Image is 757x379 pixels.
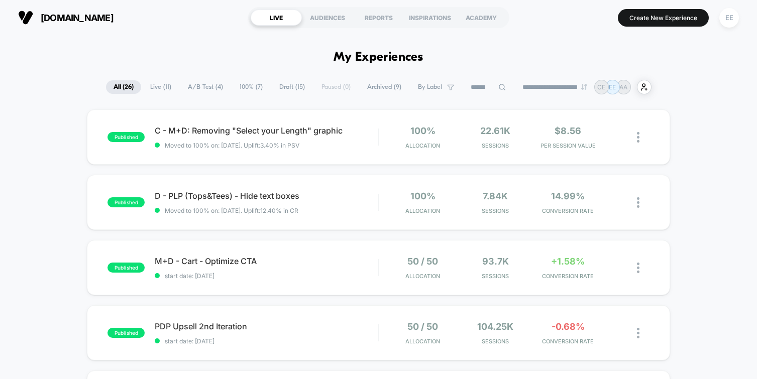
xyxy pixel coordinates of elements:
span: D - PLP (Tops&Tees) - Hide text boxes [155,191,378,201]
span: Sessions [462,338,529,345]
div: REPORTS [353,10,404,26]
span: Allocation [405,273,440,280]
span: 14.99% [551,191,585,201]
span: Allocation [405,142,440,149]
span: Live ( 11 ) [143,80,179,94]
button: [DOMAIN_NAME] [15,10,117,26]
span: CONVERSION RATE [534,338,602,345]
span: published [107,328,145,338]
span: [DOMAIN_NAME] [41,13,114,23]
img: Visually logo [18,10,33,25]
p: AA [619,83,627,91]
span: Sessions [462,142,529,149]
img: close [637,328,639,338]
span: Sessions [462,273,529,280]
span: 7.84k [483,191,508,201]
div: INSPIRATIONS [404,10,456,26]
span: -0.68% [552,321,585,332]
img: end [581,84,587,90]
span: 100% [410,191,436,201]
span: published [107,263,145,273]
h1: My Experiences [334,50,423,65]
img: close [637,263,639,273]
span: Allocation [405,207,440,214]
span: $8.56 [555,125,581,136]
div: AUDIENCES [302,10,353,26]
span: A/B Test ( 4 ) [180,80,231,94]
span: published [107,132,145,142]
span: 50 / 50 [407,321,438,332]
span: By Label [418,83,442,91]
span: 50 / 50 [407,256,438,267]
span: Moved to 100% on: [DATE] . Uplift: 3.40% in PSV [165,142,299,149]
span: 100% ( 7 ) [232,80,270,94]
p: CE [597,83,605,91]
span: CONVERSION RATE [534,207,602,214]
span: PER SESSION VALUE [534,142,602,149]
span: Allocation [405,338,440,345]
span: 104.25k [477,321,513,332]
span: 93.7k [482,256,509,267]
span: start date: [DATE] [155,337,378,345]
div: ACADEMY [456,10,507,26]
img: close [637,197,639,208]
div: EE [719,8,739,28]
span: Draft ( 15 ) [272,80,312,94]
button: EE [716,8,742,28]
span: start date: [DATE] [155,272,378,280]
span: Moved to 100% on: [DATE] . Uplift: 12.40% in CR [165,207,298,214]
p: EE [609,83,616,91]
span: 22.61k [480,125,510,136]
span: Sessions [462,207,529,214]
span: CONVERSION RATE [534,273,602,280]
span: Archived ( 9 ) [360,80,409,94]
span: +1.58% [551,256,585,267]
span: 100% [410,125,436,136]
span: PDP Upsell 2nd Iteration [155,321,378,331]
button: Create New Experience [618,9,709,27]
span: M+D - Cart - Optimize CTA [155,256,378,266]
span: C - M+D: Removing "Select your Length" graphic [155,125,378,136]
span: All ( 26 ) [106,80,141,94]
div: LIVE [251,10,302,26]
img: close [637,132,639,143]
span: published [107,197,145,207]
